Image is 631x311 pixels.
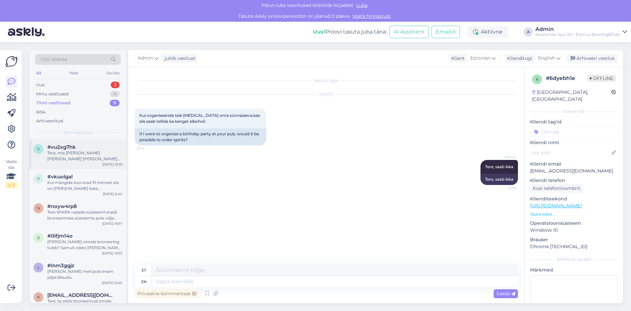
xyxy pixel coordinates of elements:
p: Chrome [TECHNICAL_ID] [530,243,618,250]
div: Kliendi info [530,109,618,115]
div: 2 [111,82,120,88]
p: Kliendi telefon [530,177,618,184]
div: Aktiivne [468,26,508,38]
div: et [142,265,146,276]
p: Kliendi email [530,161,618,168]
div: [DATE] 19:37 [102,221,122,226]
span: Kui organiseerida teie [MEDICAL_DATA] oma sünnipäeva,kas siis saab tellida ka kanget alkoholi. [139,113,261,124]
div: Tere SPARK radade süsteemil eraldi broneerimise süsteemis pole välja toodud, kommentaari saab juu... [47,209,122,221]
span: #vkuolgal [47,174,73,180]
span: Otsi kliente [41,56,67,63]
div: Privaatne kommentaar [135,289,199,298]
p: Kliendi nimi [530,139,618,146]
span: v [37,176,40,181]
a: [URL][DOMAIN_NAME] [530,203,582,209]
div: Kui mängida soovivad 10 inimest siis on [PERSON_NAME] kaks [PERSON_NAME], ütlen ette ära et kui t... [47,180,122,192]
div: [PERSON_NAME] nimele broneering tuleb? Samuti oleks [PERSON_NAME] emaili aadressi ja telefoninumb... [47,239,122,251]
div: 4 [110,91,120,97]
p: [EMAIL_ADDRESS][DOMAIN_NAME] [530,168,618,174]
input: Lisa nimi [530,149,610,156]
div: Arhiveeritud [36,118,63,124]
span: n [37,206,40,211]
div: Küsi telefoninumbrit [530,184,583,193]
div: [GEOGRAPHIC_DATA], [GEOGRAPHIC_DATA] [532,89,611,103]
span: v [37,146,40,151]
p: Windows 10 [530,227,618,234]
div: Vaata siia [5,159,17,188]
button: Emailid [432,26,460,38]
input: Lisa tag [530,127,618,137]
div: Tere, te olete broneerinud omale Klassikokkutuleku paketti 15le. Kahjuks seda paketti me ei daa t... [47,298,122,310]
p: Vaata edasi ... [530,211,618,217]
span: 6 [536,77,538,82]
span: 12:22 [137,146,161,151]
span: Tere, saab ikka [485,164,513,169]
img: Askly Logo [5,55,18,68]
div: Klient [449,55,465,62]
div: Socials [105,69,121,77]
div: Klienditugi [504,55,532,62]
span: #noyw4rp8 [47,203,77,209]
button: AI Assistent [389,26,429,38]
p: Märkmed [530,267,618,273]
div: Vestlus algas [135,78,518,84]
div: Tere, saab ikka [480,174,518,185]
div: A [524,27,533,37]
p: Klienditeekond [530,195,618,202]
div: [DATE] 16:53 [102,251,122,256]
div: Admin [535,27,620,32]
span: k [37,295,40,299]
div: Minu vestlused [36,91,69,97]
div: [PERSON_NAME] [530,257,618,263]
span: Offline [587,75,616,82]
span: Admin [138,55,153,62]
a: AdminMustamäe Spa OÜ - Elamus Bowling&Pubi [535,27,627,37]
span: 12:46 [491,185,516,190]
div: Arhiveeri vestlus [567,54,617,63]
span: kati.kummets@gmail.com [47,292,116,298]
a: Vaata hinnastust [350,13,393,19]
div: If I were to organize a birthday party at your pub, would it be possible to order spirits? [135,128,266,145]
span: l [37,265,40,270]
span: #vu2xg7hk [47,144,76,150]
div: Kõik [36,109,46,116]
b: Uus! [313,29,325,35]
div: en [141,276,147,287]
span: Estonian [470,55,490,62]
span: #0ifjm14o [47,233,73,239]
span: Luba [354,2,369,8]
span: Tiimi vestlused [63,130,93,136]
div: Tere, mis [PERSON_NAME] [PERSON_NAME] [PERSON_NAME] kaua te mängida soovite. Broneerimiseks on [P... [47,150,122,162]
span: #lnm3ggjz [47,263,74,269]
span: English [538,55,555,62]
p: Kliendi tag'id [530,118,618,125]
div: Mustamäe Spa OÜ - Elamus Bowling&Pubi [535,32,620,37]
div: Web [68,69,80,77]
span: 0 [37,235,40,240]
div: Uus [36,82,44,88]
span: Saada [496,291,515,297]
div: [DATE] 15:05 [102,280,122,285]
div: Proovi tasuta juba täna: [313,28,387,36]
div: 2 / 3 [5,182,17,188]
div: 11 [110,100,120,106]
div: [DATE] [135,91,518,97]
div: Tiimi vestlused [36,100,70,106]
div: juhib vestlust [162,55,196,62]
div: # 6dyebh1e [546,74,587,82]
div: [DATE] 0:42 [103,192,122,196]
div: [PERSON_NAME] meil pole enam piljardilaudu. [47,269,122,280]
div: All [35,69,42,77]
span: Admin [491,155,516,160]
div: [DATE] 10:19 [103,162,122,167]
p: Operatsioonisüsteem [530,220,618,227]
p: Brauser [530,236,618,243]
